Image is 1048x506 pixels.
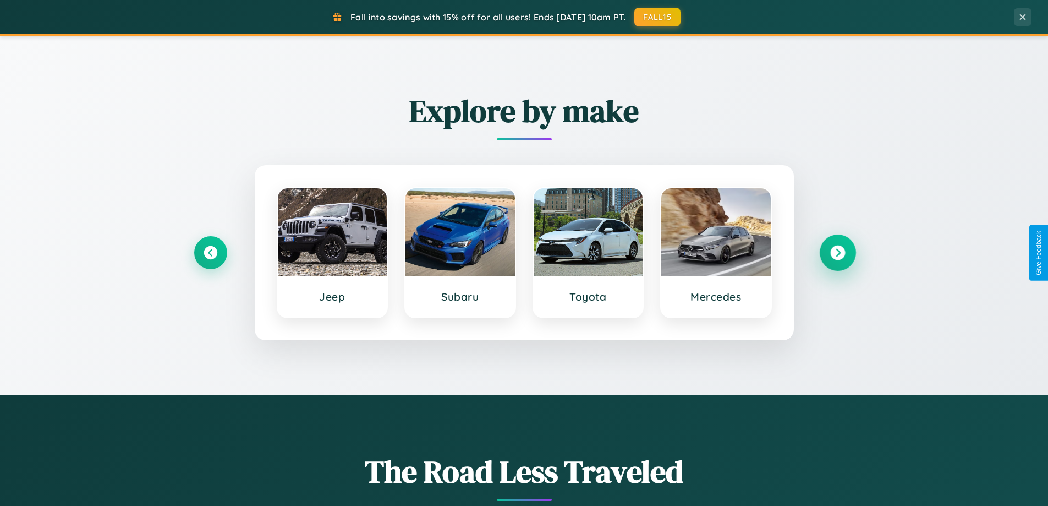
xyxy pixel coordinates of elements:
[289,290,376,303] h3: Jeep
[194,450,854,493] h1: The Road Less Traveled
[1035,231,1042,275] div: Give Feedback
[634,8,681,26] button: FALL15
[350,12,626,23] span: Fall into savings with 15% off for all users! Ends [DATE] 10am PT.
[672,290,760,303] h3: Mercedes
[416,290,504,303] h3: Subaru
[545,290,632,303] h3: Toyota
[194,90,854,132] h2: Explore by make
